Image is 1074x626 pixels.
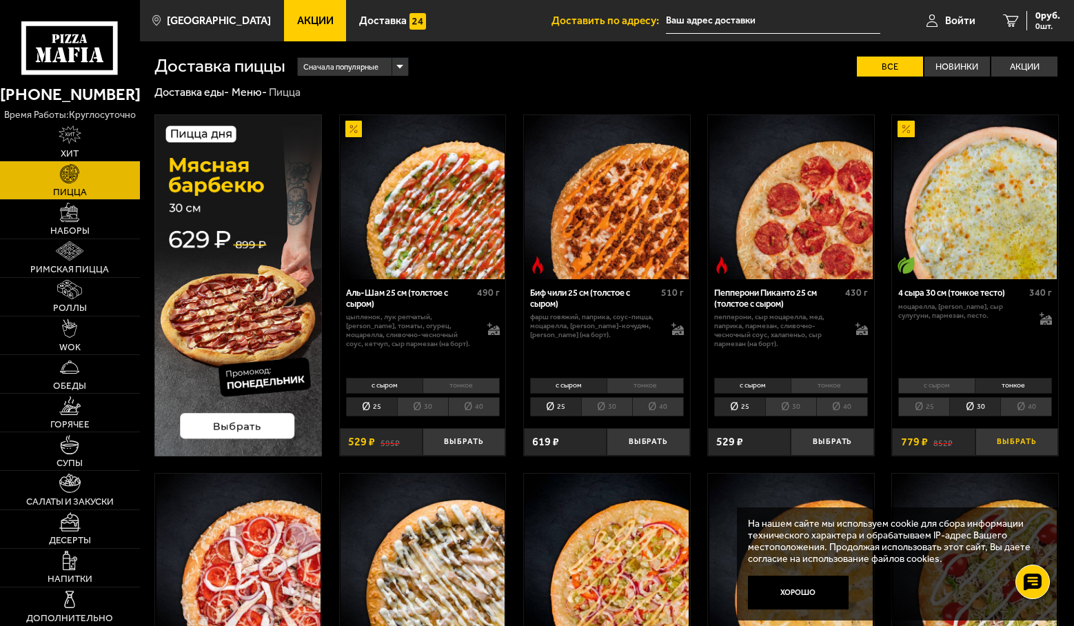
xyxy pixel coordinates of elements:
span: Обеды [53,381,86,391]
span: Акции [297,15,334,26]
span: Войти [945,15,975,26]
span: Десерты [49,536,91,545]
li: тонкое [975,378,1052,394]
span: 779 ₽ [901,436,928,447]
span: Напитки [48,574,92,584]
img: Острое блюдо [529,256,546,273]
a: АкционныйВегетарианское блюдо4 сыра 30 см (тонкое тесто) [892,115,1058,279]
li: с сыром [530,378,607,394]
span: 0 шт. [1035,22,1060,30]
img: 4 сыра 30 см (тонкое тесто) [893,115,1057,279]
span: Пицца [53,188,87,197]
label: Все [857,57,923,77]
span: Доставка [359,15,407,26]
li: 25 [530,397,581,416]
span: 0 руб. [1035,11,1060,21]
li: 40 [816,397,868,416]
button: Выбрать [423,428,505,456]
img: Вегетарианское блюдо [898,256,914,273]
span: Горячее [50,420,90,430]
p: пепперони, сыр Моцарелла, мед, паприка, пармезан, сливочно-чесночный соус, халапеньо, сыр пармеза... [714,312,844,348]
button: Хорошо [748,576,849,609]
h1: Доставка пиццы [154,57,285,75]
li: 40 [448,397,500,416]
a: АкционныйАль-Шам 25 см (толстое с сыром) [340,115,506,279]
li: 30 [765,397,816,416]
span: 340 г [1029,287,1052,299]
span: Салаты и закуски [26,497,114,507]
div: Аль-Шам 25 см (толстое с сыром) [346,287,474,309]
li: 40 [1000,397,1052,416]
span: 529 ₽ [348,436,375,447]
p: фарш говяжий, паприка, соус-пицца, моцарелла, [PERSON_NAME]-кочудян, [PERSON_NAME] (на борт). [530,312,660,339]
p: моцарелла, [PERSON_NAME], сыр сулугуни, пармезан, песто. [898,302,1029,320]
li: 25 [898,397,949,416]
li: 30 [581,397,632,416]
a: Доставка еды- [154,85,229,99]
li: 40 [632,397,684,416]
li: тонкое [791,378,868,394]
span: 430 г [845,287,868,299]
li: с сыром [714,378,791,394]
span: Римская пицца [30,265,109,274]
button: Выбрать [607,428,689,456]
li: с сыром [346,378,423,394]
div: Биф чили 25 см (толстое с сыром) [530,287,658,309]
li: тонкое [423,378,500,394]
label: Новинки [924,57,991,77]
a: Острое блюдоПепперони Пиканто 25 см (толстое с сыром) [708,115,874,279]
button: Выбрать [975,428,1058,456]
span: 490 г [477,287,500,299]
span: Хит [61,149,79,159]
a: Острое блюдоБиф чили 25 см (толстое с сыром) [524,115,690,279]
span: Наборы [50,226,90,236]
li: тонкое [607,378,684,394]
span: [GEOGRAPHIC_DATA] [167,15,271,26]
img: Аль-Шам 25 см (толстое с сыром) [341,115,505,279]
div: Пицца [269,85,301,99]
li: 25 [346,397,397,416]
span: Сначала популярные [303,57,378,78]
span: 510 г [661,287,684,299]
img: Острое блюдо [713,256,730,273]
s: 852 ₽ [933,436,953,447]
img: Акционный [898,121,914,137]
div: 4 сыра 30 см (тонкое тесто) [898,287,1026,299]
a: Меню- [232,85,267,99]
p: цыпленок, лук репчатый, [PERSON_NAME], томаты, огурец, моцарелла, сливочно-чесночный соус, кетчуп... [346,312,476,348]
span: WOK [59,343,81,352]
img: Акционный [345,121,362,137]
span: Доставить по адресу: [551,15,666,26]
img: 15daf4d41897b9f0e9f617042186c801.svg [409,13,426,30]
li: 30 [397,397,448,416]
img: Пепперони Пиканто 25 см (толстое с сыром) [709,115,873,279]
p: На нашем сайте мы используем cookie для сбора информации технического характера и обрабатываем IP... [748,518,1040,565]
s: 595 ₽ [381,436,400,447]
input: Ваш адрес доставки [666,8,881,34]
span: 619 ₽ [532,436,559,447]
li: 25 [714,397,765,416]
li: с сыром [898,378,975,394]
span: Супы [57,458,83,468]
button: Выбрать [791,428,873,456]
img: Биф чили 25 см (толстое с сыром) [525,115,689,279]
label: Акции [991,57,1057,77]
span: Роллы [53,303,87,313]
li: 30 [949,397,1000,416]
div: Пепперони Пиканто 25 см (толстое с сыром) [714,287,842,309]
span: Дополнительно [26,614,113,623]
span: 529 ₽ [716,436,743,447]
